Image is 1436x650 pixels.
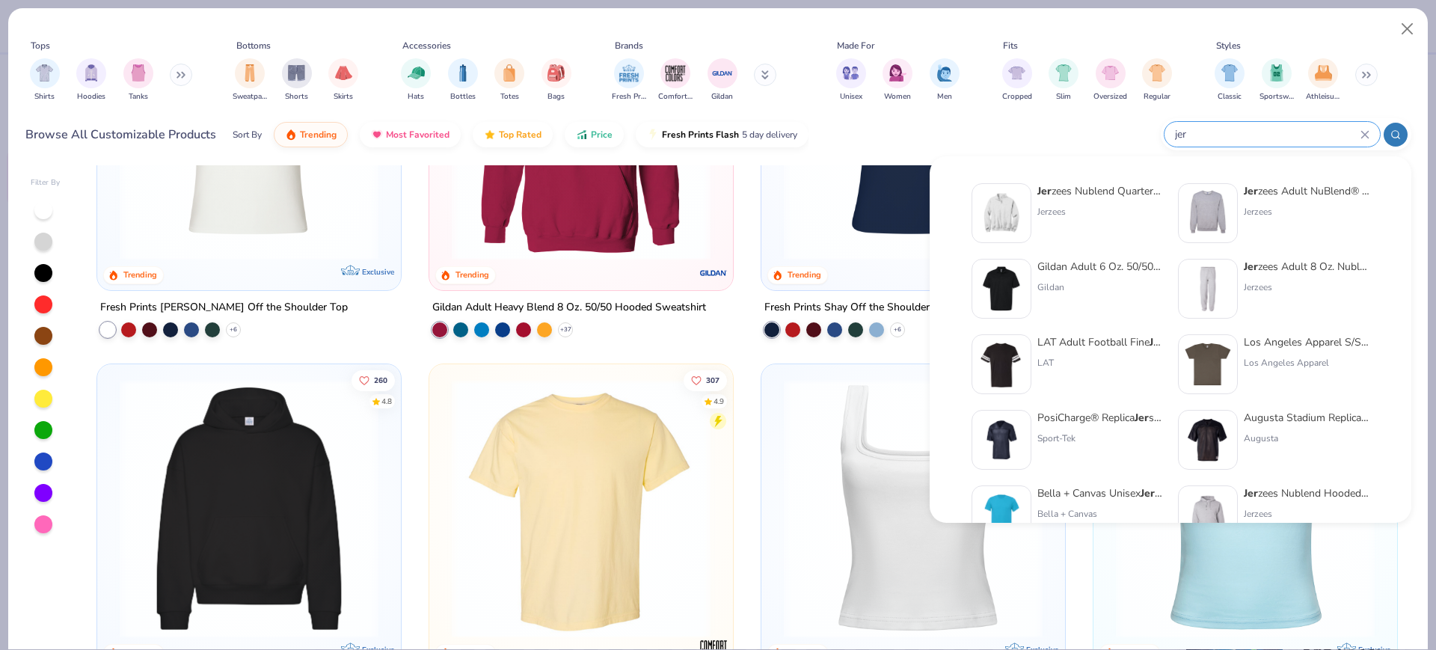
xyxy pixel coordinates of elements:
[328,58,358,102] div: filter for Skirts
[112,1,386,260] img: a1c94bf0-cbc2-4c5c-96ec-cab3b8502a7f
[448,58,478,102] button: filter button
[444,379,718,638] img: 029b8af0-80e6-406f-9fdc-fdf898547912
[1268,64,1285,82] img: Sportswear Image
[1244,507,1369,521] div: Jerzees
[664,62,687,85] img: Comfort Colors Image
[455,64,471,82] img: Bottles Image
[978,266,1025,312] img: 58f3562e-1865-49f9-a059-47c567f7ec2e
[242,64,258,82] img: Sweatpants Image
[285,129,297,141] img: trending.gif
[1049,58,1078,102] button: filter button
[494,58,524,102] button: filter button
[1056,91,1071,102] span: Slim
[76,58,106,102] div: filter for Hoodies
[1093,91,1127,102] span: Oversized
[1149,64,1166,82] img: Regular Image
[1259,58,1294,102] div: filter for Sportswear
[448,58,478,102] div: filter for Bottles
[658,91,693,102] span: Comfort Colors
[1003,39,1018,52] div: Fits
[612,91,646,102] span: Fresh Prints
[547,91,565,102] span: Bags
[285,91,308,102] span: Shorts
[1093,58,1127,102] div: filter for Oversized
[1037,334,1163,350] div: LAT Adult Football Fine sey Tee
[1244,432,1369,445] div: Augusta
[708,58,737,102] button: filter button
[352,370,396,390] button: Like
[836,58,866,102] div: filter for Unisex
[123,58,153,102] button: filter button
[1306,58,1340,102] div: filter for Athleisure
[30,58,60,102] button: filter button
[1037,410,1163,426] div: PosiCharge® Replica sey
[233,58,267,102] button: filter button
[77,91,105,102] span: Hoodies
[100,298,348,317] div: Fresh Prints [PERSON_NAME] Off the Shoulder Top
[711,91,733,102] span: Gildan
[408,91,424,102] span: Hats
[1037,485,1163,501] div: Bella + Canvas Unisex sey Short-Sleeve T-Shirt
[978,341,1025,387] img: 36605d58-7933-4b4e-8f38-18c2f663e39f
[1218,91,1242,102] span: Classic
[840,91,862,102] span: Unisex
[288,64,305,82] img: Shorts Image
[883,58,912,102] button: filter button
[1244,259,1369,275] div: zees Adult 8 Oz. Nublend Fleece Sweatpants
[408,64,425,82] img: Hats Image
[612,58,646,102] button: filter button
[500,91,519,102] span: Totes
[1244,356,1369,370] div: Los Angeles Apparel
[328,58,358,102] button: filter button
[1244,334,1369,350] div: Los Angeles Apparel S/S Fine sey Crew 4.3 Oz
[1102,64,1119,82] img: Oversized Image
[1244,184,1258,198] strong: Jer
[1055,64,1072,82] img: Slim Image
[1244,205,1369,218] div: Jerzees
[386,129,449,141] span: Most Favorited
[937,91,952,102] span: Men
[836,58,866,102] button: filter button
[1142,58,1172,102] button: filter button
[936,64,953,82] img: Men Image
[978,492,1025,539] img: 10a0a8bf-8f21-4ecd-81c8-814f1e31d243
[130,64,147,82] img: Tanks Image
[684,370,727,390] button: Like
[484,129,496,141] img: TopRated.gif
[233,91,267,102] span: Sweatpants
[889,64,906,82] img: Women Image
[612,58,646,102] div: filter for Fresh Prints
[1244,260,1258,274] strong: Jer
[112,379,386,638] img: 91acfc32-fd48-4d6b-bdad-a4c1a30ac3fc
[1244,410,1369,426] div: Augusta Stadium Replica Football sey
[300,129,337,141] span: Trending
[1002,91,1032,102] span: Cropped
[1185,266,1231,312] img: 665f1cf0-24f0-4774-88c8-9b49303e6076
[1306,58,1340,102] button: filter button
[1215,58,1245,102] button: filter button
[842,64,859,82] img: Unisex Image
[615,39,643,52] div: Brands
[371,129,383,141] img: most_fav.gif
[1244,486,1258,500] strong: Jer
[1150,335,1164,349] strong: Jer
[742,126,797,144] span: 5 day delivery
[282,58,312,102] button: filter button
[450,91,476,102] span: Bottles
[1049,58,1078,102] div: filter for Slim
[930,58,960,102] div: filter for Men
[708,58,737,102] div: filter for Gildan
[1002,58,1032,102] div: filter for Cropped
[883,58,912,102] div: filter for Women
[129,91,148,102] span: Tanks
[444,1,718,260] img: 01756b78-01f6-4cc6-8d8a-3c30c1a0c8ac
[402,39,451,52] div: Accessories
[541,58,571,102] button: filter button
[1185,190,1231,236] img: 6cea5deb-12ff-40e0-afe1-d9c864774007
[764,298,955,317] div: Fresh Prints Shay Off the Shoulder Tank
[1244,485,1369,501] div: zees Nublend Hooded Sweatshirt
[706,376,719,384] span: 307
[894,325,901,334] span: + 6
[282,58,312,102] div: filter for Shorts
[541,58,571,102] div: filter for Bags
